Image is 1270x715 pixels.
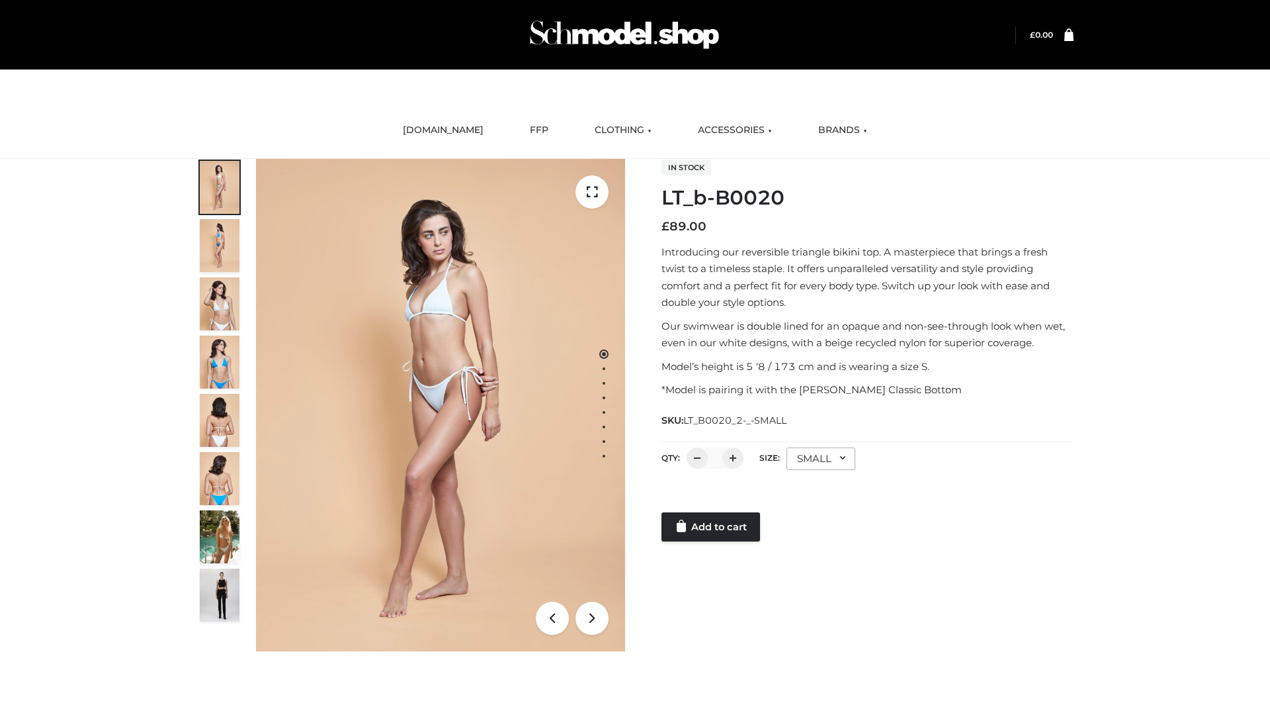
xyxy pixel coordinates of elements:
span: In stock [661,160,711,175]
a: £0.00 [1030,30,1053,40]
bdi: 89.00 [661,219,706,234]
img: ArielClassicBikiniTop_CloudNine_AzureSky_OW114ECO_3-scaled.jpg [200,277,239,330]
img: Arieltop_CloudNine_AzureSky2.jpg [200,510,239,563]
p: Introducing our reversible triangle bikini top. A masterpiece that brings a fresh twist to a time... [661,244,1074,311]
bdi: 0.00 [1030,30,1053,40]
p: *Model is pairing it with the [PERSON_NAME] Classic Bottom [661,381,1074,399]
span: SKU: [661,412,788,428]
a: CLOTHING [585,116,661,145]
a: [DOMAIN_NAME] [393,116,493,145]
span: LT_B0020_2-_-SMALL [683,414,786,426]
a: FFP [520,116,558,145]
img: ArielClassicBikiniTop_CloudNine_AzureSky_OW114ECO_4-scaled.jpg [200,336,239,389]
img: ArielClassicBikiniTop_CloudNine_AzureSky_OW114ECO_8-scaled.jpg [200,452,239,505]
p: Our swimwear is double lined for an opaque and non-see-through look when wet, even in our white d... [661,318,1074,352]
label: QTY: [661,453,680,463]
h1: LT_b-B0020 [661,186,1074,210]
a: Add to cart [661,512,760,542]
img: ArielClassicBikiniTop_CloudNine_AzureSky_OW114ECO_1-scaled.jpg [200,161,239,214]
img: 49df5f96394c49d8b5cbdcda3511328a.HD-1080p-2.5Mbps-49301101_thumbnail.jpg [200,569,239,622]
img: ArielClassicBikiniTop_CloudNine_AzureSky_OW114ECO_7-scaled.jpg [200,394,239,447]
img: Schmodel Admin 964 [525,9,724,61]
label: Size: [759,453,780,463]
a: BRANDS [808,116,877,145]
p: Model’s height is 5 ‘8 / 173 cm and is wearing a size S. [661,358,1074,375]
a: ACCESSORIES [688,116,782,145]
img: ArielClassicBikiniTop_CloudNine_AzureSky_OW114ECO_2-scaled.jpg [200,219,239,272]
div: SMALL [786,448,855,470]
img: ArielClassicBikiniTop_CloudNine_AzureSky_OW114ECO_1 [256,159,625,651]
span: £ [661,219,669,234]
span: £ [1030,30,1035,40]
